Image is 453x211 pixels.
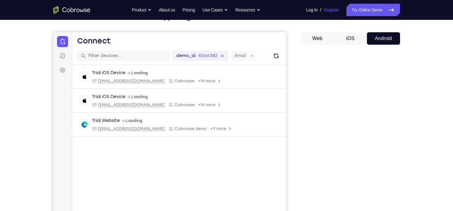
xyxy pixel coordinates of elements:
span: ios@example.com [45,46,111,51]
button: Use Cases [203,4,228,16]
a: Log In [306,4,318,16]
span: ios@example.com [45,70,111,75]
span: Cobrowse [121,70,141,75]
div: Loading [69,86,89,91]
div: Loading [75,38,95,43]
button: Resources [235,4,260,16]
span: / [320,6,321,14]
span: +14 more [145,46,162,51]
button: Product [132,4,151,16]
div: App [115,94,153,99]
button: Android [367,32,400,45]
div: Email [39,94,111,99]
span: Cobrowse [121,46,141,51]
div: Open device details [19,80,233,104]
span: web@example.com [45,94,111,99]
div: Trial iOS Device [39,38,72,44]
div: Loading [75,62,95,67]
span: Cobrowse demo [121,94,153,99]
div: App [115,70,141,75]
a: Try Online Demo [346,4,400,16]
a: Pricing [182,4,195,16]
div: Trial Website [39,85,67,92]
div: Trial iOS Device [39,61,72,68]
div: Open device details [19,56,233,80]
button: iOS [334,32,367,45]
span: +11 more [157,94,173,99]
a: Go to the home page [53,6,90,14]
a: About us [159,4,175,16]
div: Email [39,70,111,75]
button: Web [301,32,334,45]
span: +14 more [145,70,162,75]
div: Open device details [19,33,233,56]
div: App [115,46,141,51]
button: 6-digit code [107,187,145,199]
a: Register [324,4,339,16]
div: Email [39,46,111,51]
